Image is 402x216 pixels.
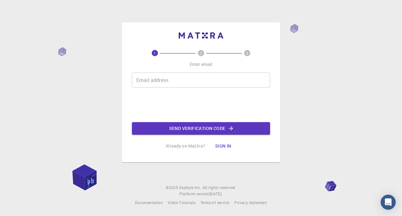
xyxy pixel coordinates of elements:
[179,185,201,190] span: Exabyte Inc.
[203,185,236,191] span: All rights reserved.
[166,143,205,149] p: Already on Mat3ra?
[209,191,223,196] span: [DATE] .
[135,200,163,206] a: Documentation
[200,200,229,206] a: Terms of service
[381,195,396,210] div: Open Intercom Messenger
[153,93,249,117] iframe: reCAPTCHA
[154,51,156,55] text: 1
[135,200,163,205] span: Documentation
[234,200,267,205] span: Privacy statement
[190,61,213,67] p: Enter email
[168,200,195,206] a: Video Tutorials
[179,185,201,191] a: Exabyte Inc.
[168,200,195,205] span: Video Tutorials
[209,191,223,197] a: [DATE].
[246,51,248,55] text: 3
[200,200,229,205] span: Terms of service
[179,191,209,197] span: Platform version
[210,140,236,152] button: Sign in
[234,200,267,206] a: Privacy statement
[200,51,202,55] text: 2
[166,185,179,191] span: © 2025
[132,122,270,135] button: Send verification code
